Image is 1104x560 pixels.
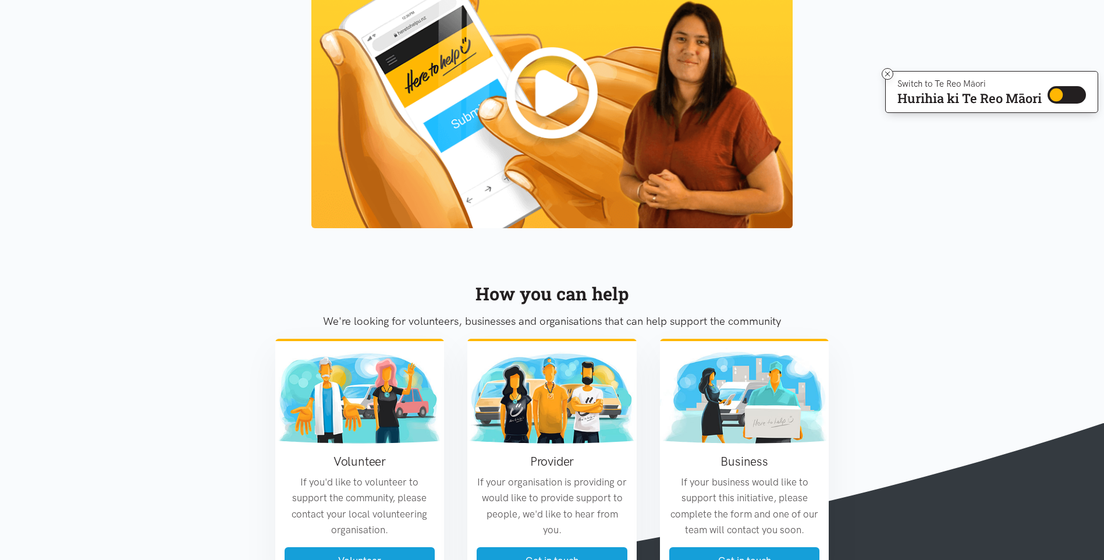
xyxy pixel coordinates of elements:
h3: Business [669,453,820,470]
p: We're looking for volunteers, businesses and organisations that can help support the community [275,313,829,330]
p: Hurihia ki Te Reo Māori [897,93,1042,104]
p: Switch to Te Reo Māori [897,80,1042,87]
p: If your organisation is providing or would like to provide support to people, we'd like to hear f... [477,474,627,538]
div: How you can help [275,279,829,308]
p: If you'd like to volunteer to support the community, please contact your local volunteering organ... [285,474,435,538]
h3: Volunteer [285,453,435,470]
p: If your business would like to support this initiative, please complete the form and one of our t... [669,474,820,538]
h3: Provider [477,453,627,470]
